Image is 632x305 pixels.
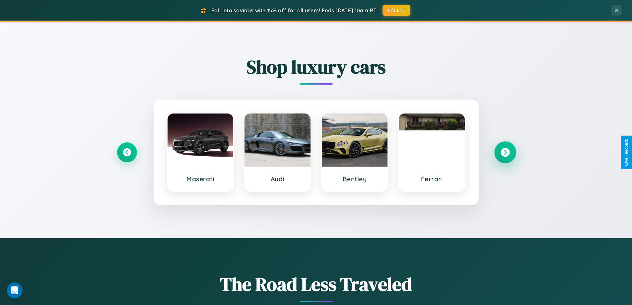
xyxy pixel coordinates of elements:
button: FALL15 [383,5,410,16]
h1: The Road Less Traveled [117,271,515,297]
iframe: Intercom live chat [7,282,23,298]
h3: Audi [251,175,304,183]
h3: Maserati [174,175,227,183]
div: Give Feedback [624,139,629,166]
span: Fall into savings with 15% off for all users! Ends [DATE] 10am PT. [211,7,378,14]
h3: Bentley [328,175,381,183]
h2: Shop luxury cars [117,54,515,80]
h3: Ferrari [405,175,458,183]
